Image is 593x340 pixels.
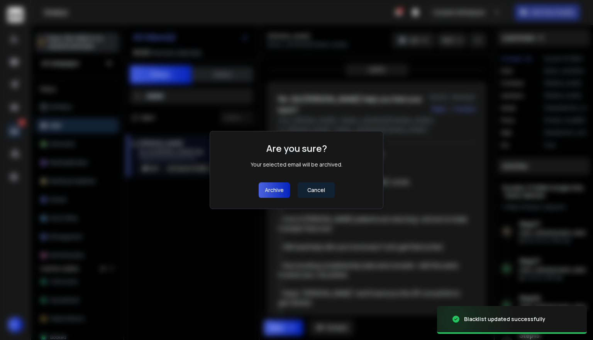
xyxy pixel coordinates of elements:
[298,182,335,198] button: Cancel
[265,186,284,194] p: archive
[266,142,327,155] h1: Are you sure?
[464,315,546,323] div: Blacklist updated successfully
[259,182,290,198] button: archive
[251,161,342,168] div: Your selected email will be archived.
